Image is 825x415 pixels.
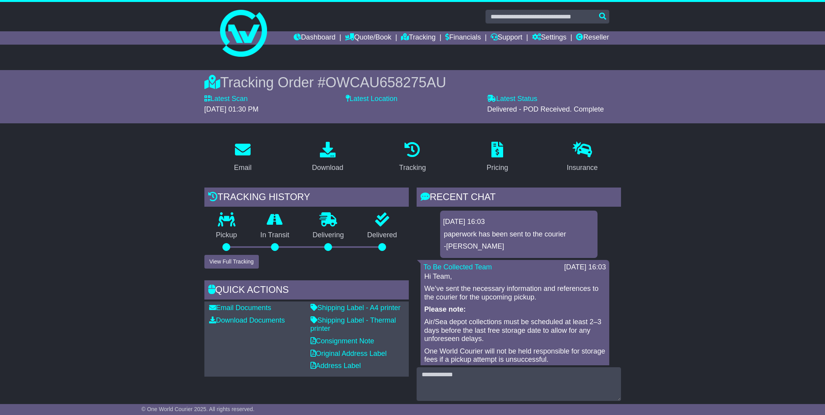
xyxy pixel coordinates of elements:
p: Pickup [204,231,249,240]
div: Insurance [567,162,598,173]
a: Tracking [394,139,431,176]
p: Delivering [301,231,356,240]
p: -[PERSON_NAME] [444,242,594,251]
span: Delivered - POD Received. Complete [487,105,604,113]
a: Reseller [576,31,609,45]
a: Download Documents [209,316,285,324]
div: Quick Actions [204,280,409,301]
a: Shipping Label - Thermal printer [311,316,396,333]
a: Shipping Label - A4 printer [311,304,401,312]
a: Quote/Book [345,31,391,45]
a: Consignment Note [311,337,374,345]
div: Download [312,162,343,173]
span: OWCAU658275AU [325,74,446,90]
div: Email [234,162,251,173]
div: RECENT CHAT [417,188,621,209]
div: Tracking history [204,188,409,209]
strong: Please note: [424,305,466,313]
a: Support [491,31,522,45]
a: Original Address Label [311,350,387,357]
a: Tracking [401,31,435,45]
p: Hi Team, [424,272,605,281]
a: Dashboard [294,31,336,45]
p: paperwork has been sent to the courier [444,230,594,239]
div: [DATE] 16:03 [564,263,606,272]
p: Air/Sea depot collections must be scheduled at least 2–3 days before the last free storage date t... [424,318,605,343]
a: To Be Collected Team [424,263,492,271]
div: [DATE] 16:03 [443,218,594,226]
div: Tracking Order # [204,74,621,91]
p: One World Courier will not be held responsible for storage fees if a pickup attempt is unsuccessful. [424,347,605,364]
div: Tracking [399,162,426,173]
a: Insurance [562,139,603,176]
a: Email Documents [209,304,271,312]
a: Email [229,139,256,176]
p: We’ve sent the necessary information and references to the courier for the upcoming pickup. [424,285,605,301]
a: Address Label [311,362,361,370]
a: Pricing [482,139,513,176]
a: Financials [445,31,481,45]
label: Latest Scan [204,95,248,103]
a: Settings [532,31,567,45]
p: In Transit [249,231,301,240]
label: Latest Location [346,95,397,103]
span: [DATE] 01:30 PM [204,105,259,113]
a: Download [307,139,348,176]
div: Pricing [487,162,508,173]
p: Delivered [356,231,409,240]
button: View Full Tracking [204,255,259,269]
span: © One World Courier 2025. All rights reserved. [141,406,255,412]
label: Latest Status [487,95,537,103]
